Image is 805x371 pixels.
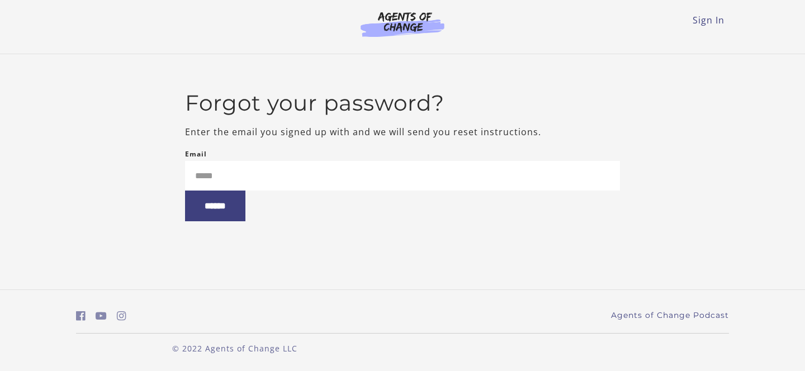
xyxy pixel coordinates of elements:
a: https://www.facebook.com/groups/aswbtestprep (Open in a new window) [76,308,86,324]
p: © 2022 Agents of Change LLC [76,343,394,354]
label: Email [185,148,207,161]
i: https://www.youtube.com/c/AgentsofChangeTestPrepbyMeaganMitchell (Open in a new window) [96,311,107,321]
a: Agents of Change Podcast [611,310,729,321]
p: Enter the email you signed up with and we will send you reset instructions. [185,125,621,139]
a: https://www.youtube.com/c/AgentsofChangeTestPrepbyMeaganMitchell (Open in a new window) [96,308,107,324]
i: https://www.facebook.com/groups/aswbtestprep (Open in a new window) [76,311,86,321]
img: Agents of Change Logo [349,11,456,37]
i: https://www.instagram.com/agentsofchangeprep/ (Open in a new window) [117,311,126,321]
a: https://www.instagram.com/agentsofchangeprep/ (Open in a new window) [117,308,126,324]
h2: Forgot your password? [185,90,621,116]
a: Sign In [693,14,724,26]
